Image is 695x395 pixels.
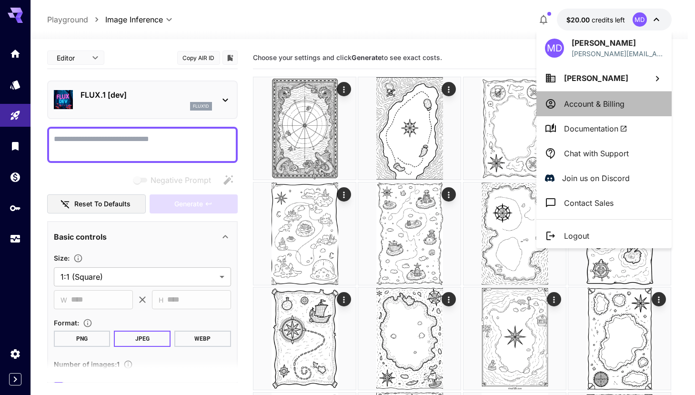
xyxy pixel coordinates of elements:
div: MD [545,39,564,58]
p: [PERSON_NAME] [572,37,663,49]
p: Join us on Discord [562,172,630,184]
span: Documentation [564,123,627,134]
p: Account & Billing [564,98,624,110]
p: Contact Sales [564,197,614,209]
span: [PERSON_NAME] [564,73,628,83]
p: Logout [564,230,589,242]
button: [PERSON_NAME] [536,65,672,91]
div: martin@tattonmediagroup.com [572,49,663,59]
p: Chat with Support [564,148,629,159]
p: [PERSON_NAME][EMAIL_ADDRESS][DOMAIN_NAME] [572,49,663,59]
